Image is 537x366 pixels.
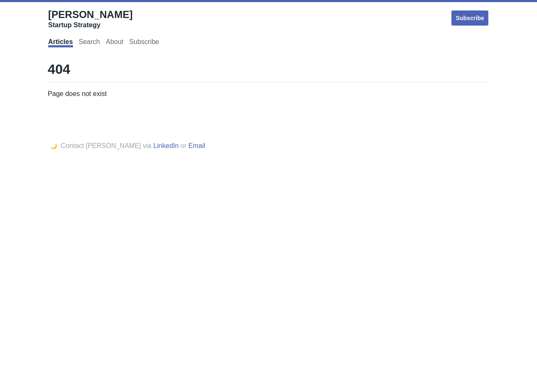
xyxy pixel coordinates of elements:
[79,38,100,47] a: Search
[106,38,123,47] a: About
[48,21,133,29] div: Startup Strategy
[48,9,133,20] span: [PERSON_NAME]
[48,61,489,82] h1: 404
[129,38,159,47] a: Subscribe
[153,142,179,149] a: LinkedIn
[188,142,205,149] a: Email
[180,142,186,149] span: or
[451,10,489,26] a: Subscribe
[48,89,489,99] p: Page does not exist
[48,38,73,47] a: Articles
[61,142,151,149] span: Contact [PERSON_NAME] via
[48,8,133,29] a: [PERSON_NAME]Startup Strategy
[48,143,60,150] button: 🌙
